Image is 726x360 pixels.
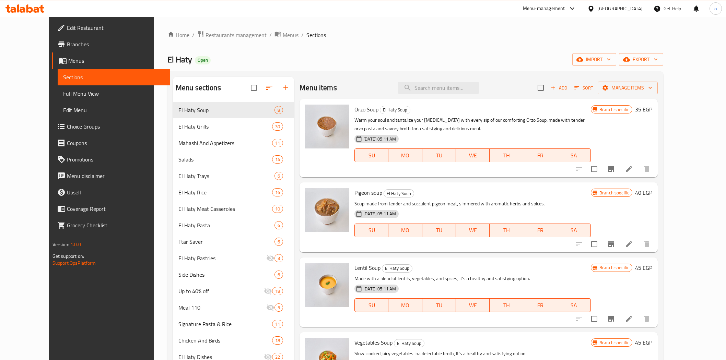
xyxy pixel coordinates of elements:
[178,320,272,328] div: Signature Pasta & Rice
[272,140,283,146] span: 11
[173,168,294,184] div: El Haty Trays6
[382,264,412,272] span: El Haty Soup
[275,107,283,113] span: 8
[247,81,261,95] span: Select all sections
[422,298,456,312] button: TU
[278,80,294,96] button: Add section
[274,221,283,229] div: items
[274,303,283,312] div: items
[422,148,456,162] button: TU
[173,233,294,250] div: Ftar Saver6
[597,106,632,113] span: Branch specific
[167,52,192,67] span: El Haty
[178,254,266,262] span: El Haty Pastries
[173,118,294,135] div: El Haty Grills30
[635,188,652,197] h6: 40 EGP
[269,31,272,39] li: /
[534,81,548,95] span: Select section
[274,271,283,279] div: items
[206,31,267,39] span: Restaurants management
[456,298,490,312] button: WE
[398,82,479,94] input: search
[354,274,591,283] p: Made with a blend of lentils, vegetables, and spices, it's a healthy and satisfying option.
[354,116,591,133] p: Warm your soul and tantalize your [MEDICAL_DATA] with every sip of our comforting Orzo Soup, made...
[354,200,591,208] p: Soup made from tender and succulent pigeon meat, simmered with aromatic herbs and spices.
[178,172,274,180] span: El Haty Trays
[275,222,283,229] span: 6
[272,337,283,344] span: 18
[264,287,272,295] svg: Inactive section
[587,312,601,326] span: Select to update
[173,299,294,316] div: Meal 1105
[459,300,487,310] span: WE
[67,122,165,131] span: Choice Groups
[388,224,422,237] button: MO
[195,56,211,64] div: Open
[354,224,388,237] button: SU
[274,238,283,246] div: items
[619,53,663,66] button: export
[272,139,283,147] div: items
[300,83,337,93] h2: Menu items
[67,24,165,32] span: Edit Restaurant
[178,271,274,279] span: Side Dishes
[272,156,283,163] span: 14
[178,238,274,246] span: Ftar Saver
[354,263,380,273] span: Lentil Soup
[274,106,283,114] div: items
[578,55,611,64] span: import
[173,184,294,201] div: El Haty Rice16
[178,303,266,312] div: Meal 110
[52,259,96,267] a: Support.OpsPlatform
[275,173,283,179] span: 6
[272,122,283,131] div: items
[354,298,388,312] button: SU
[603,311,619,327] button: Branch-specific-item
[523,298,557,312] button: FR
[173,102,294,118] div: El Haty Soup8
[354,349,591,358] p: Slow-cooked juicy vegetables ina delectable broth, It's a healthy and satisfying option
[63,73,165,81] span: Sections
[625,240,633,248] a: Edit menu item
[173,217,294,233] div: El Haty Pasta6
[275,304,283,311] span: 5
[261,80,278,96] span: Sort sections
[274,31,298,39] a: Menus
[587,162,601,176] span: Select to update
[391,225,419,235] span: MO
[625,165,633,173] a: Edit menu item
[63,89,165,98] span: Full Menu View
[176,83,221,93] h2: Menu sections
[523,148,557,162] button: FR
[67,40,165,48] span: Branches
[178,287,264,295] div: Up to 40% off
[272,206,283,212] span: 10
[526,151,554,160] span: FR
[635,105,652,114] h6: 35 EGP
[570,83,598,93] span: Sort items
[272,336,283,345] div: items
[306,31,326,39] span: Sections
[272,288,283,295] span: 18
[67,221,165,229] span: Grocery Checklist
[573,83,595,93] button: Sort
[490,148,523,162] button: TH
[52,168,170,184] a: Menu disclaimer
[358,151,386,160] span: SU
[67,139,165,147] span: Coupons
[425,300,453,310] span: TU
[490,224,523,237] button: TH
[425,151,453,160] span: TU
[548,83,570,93] span: Add item
[394,339,424,347] span: El Haty Soup
[625,315,633,323] a: Edit menu item
[178,205,272,213] span: El Haty Meat Casseroles
[382,264,412,273] div: El Haty Soup
[639,311,655,327] button: delete
[272,155,283,164] div: items
[639,161,655,177] button: delete
[195,57,211,63] span: Open
[52,36,170,52] a: Branches
[523,4,565,13] div: Menu-management
[173,316,294,332] div: Signature Pasta & Rice11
